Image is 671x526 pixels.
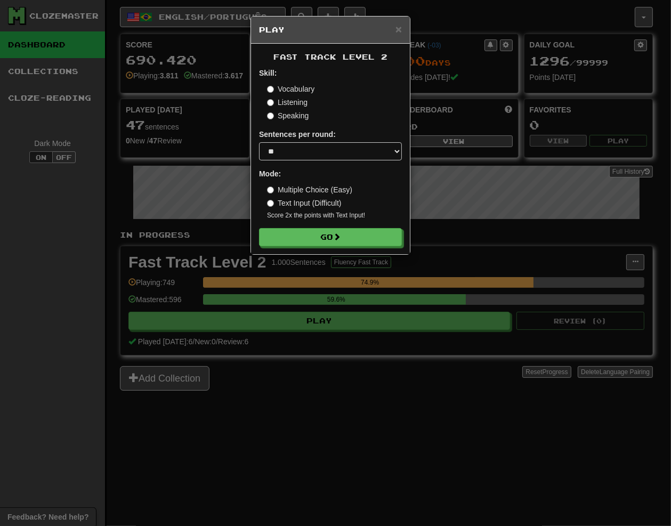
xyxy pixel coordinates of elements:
strong: Skill: [259,69,277,77]
input: Listening [267,99,274,106]
span: × [395,23,402,35]
input: Vocabulary [267,86,274,93]
label: Vocabulary [267,84,314,94]
small: Score 2x the points with Text Input ! [267,211,402,220]
input: Speaking [267,112,274,119]
button: Go [259,228,402,246]
label: Text Input (Difficult) [267,198,342,208]
strong: Mode: [259,169,281,178]
label: Speaking [267,110,309,121]
label: Listening [267,97,308,108]
button: Close [395,23,402,35]
span: Fast Track Level 2 [273,52,387,61]
h5: Play [259,25,402,35]
label: Sentences per round: [259,129,336,140]
label: Multiple Choice (Easy) [267,184,352,195]
input: Text Input (Difficult) [267,200,274,207]
input: Multiple Choice (Easy) [267,187,274,193]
